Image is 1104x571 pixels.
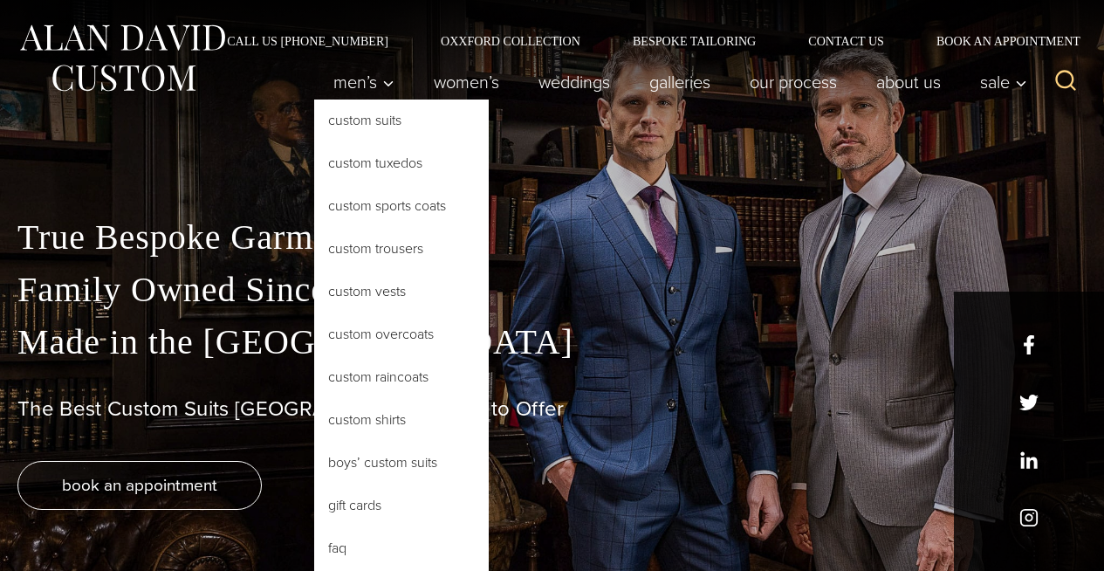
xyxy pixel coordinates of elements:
a: Custom Overcoats [314,313,489,355]
a: Custom Tuxedos [314,142,489,184]
a: Custom Shirts [314,399,489,441]
a: FAQ [314,527,489,569]
button: View Search Form [1045,61,1087,103]
span: book an appointment [62,472,217,498]
a: Oxxford Collection [415,35,607,47]
a: Custom Sports Coats [314,185,489,227]
a: Boys’ Custom Suits [314,442,489,484]
a: Book an Appointment [910,35,1087,47]
a: weddings [519,65,630,100]
a: Custom Vests [314,271,489,313]
h1: The Best Custom Suits [GEOGRAPHIC_DATA] Has to Offer [17,396,1087,422]
a: Our Process [730,65,857,100]
a: book an appointment [17,461,262,510]
p: True Bespoke Garments Family Owned Since [DATE] Made in the [GEOGRAPHIC_DATA] [17,211,1087,368]
a: About Us [857,65,961,100]
img: Alan David Custom [17,19,227,97]
a: Custom Suits [314,100,489,141]
a: Call Us [PHONE_NUMBER] [201,35,415,47]
a: Bespoke Tailoring [607,35,782,47]
span: Sale [980,73,1027,91]
a: Custom Raincoats [314,356,489,398]
a: Women’s [415,65,519,100]
nav: Primary Navigation [314,65,1037,100]
a: Custom Trousers [314,228,489,270]
a: Galleries [630,65,730,100]
span: Men’s [333,73,394,91]
a: Contact Us [782,35,910,47]
a: Gift Cards [314,485,489,526]
nav: Secondary Navigation [201,35,1087,47]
